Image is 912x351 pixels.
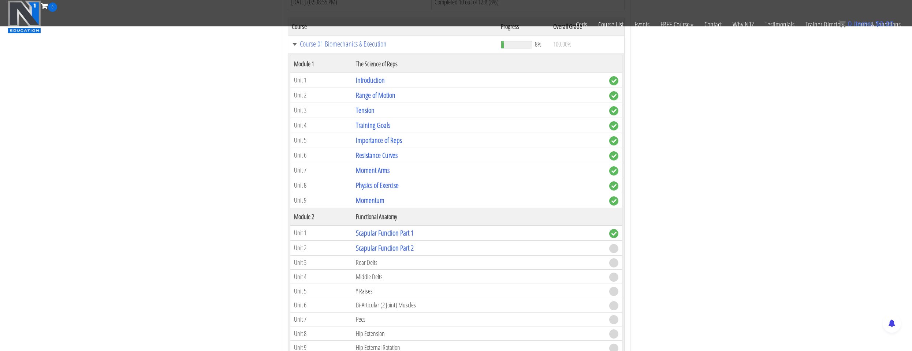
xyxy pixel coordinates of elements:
a: Physics of Exercise [356,180,399,190]
td: Unit 9 [290,193,352,208]
td: Unit 3 [290,103,352,118]
span: complete [609,76,618,85]
td: Unit 3 [290,255,352,270]
span: complete [609,91,618,100]
th: Module 1 [290,55,352,73]
a: Range of Motion [356,90,395,100]
td: Unit 4 [290,270,352,284]
a: Contact [699,12,727,37]
a: Events [629,12,655,37]
span: complete [609,229,618,238]
span: complete [609,181,618,191]
a: Scapular Function Part 1 [356,228,414,238]
span: 0 [848,20,852,28]
span: 8% [535,40,541,48]
a: Momentum [356,195,384,205]
a: Terms & Conditions [850,12,906,37]
th: The Science of Reps [352,55,605,73]
img: icon11.png [838,20,846,27]
td: Rear Delts [352,255,605,270]
a: Why N1? [727,12,759,37]
td: Pecs [352,312,605,326]
td: Unit 2 [290,240,352,255]
td: Unit 6 [290,148,352,163]
span: 0 [48,3,57,12]
a: Introduction [356,75,385,85]
td: Unit 1 [290,225,352,240]
td: Unit 4 [290,118,352,133]
span: complete [609,121,618,130]
img: n1-education [8,0,41,33]
span: complete [609,151,618,160]
a: Scapular Function Part 2 [356,243,414,253]
a: Moment Arms [356,165,390,175]
td: Unit 8 [290,326,352,341]
span: complete [609,106,618,115]
td: Bi-Articular (2 Joint) Muscles [352,298,605,312]
th: Module 2 [290,208,352,225]
th: Functional Anatomy [352,208,605,225]
a: FREE Course [655,12,699,37]
td: 100.00% [550,35,624,53]
td: Unit 5 [290,133,352,148]
td: Unit 5 [290,284,352,298]
a: Course List [593,12,629,37]
td: Unit 1 [290,73,352,88]
a: 0 items: $0.00 [838,20,894,28]
span: complete [609,196,618,206]
td: Unit 7 [290,312,352,326]
td: Unit 2 [290,88,352,103]
a: Trainer Directory [800,12,850,37]
a: Resistance Curves [356,150,398,160]
span: $ [875,20,879,28]
bdi: 0.00 [875,20,894,28]
a: Course 01 Biomechanics & Execution [292,40,494,48]
td: Unit 7 [290,163,352,178]
span: complete [609,166,618,175]
a: Testimonials [759,12,800,37]
a: 0 [41,1,57,11]
a: Importance of Reps [356,135,402,145]
span: complete [609,136,618,145]
td: Unit 6 [290,298,352,312]
td: Hip Extension [352,326,605,341]
span: items: [854,20,873,28]
td: Y Raises [352,284,605,298]
td: Middle Delts [352,270,605,284]
a: Training Goals [356,120,390,130]
td: Unit 8 [290,178,352,193]
a: Certs [570,12,593,37]
a: Tension [356,105,375,115]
